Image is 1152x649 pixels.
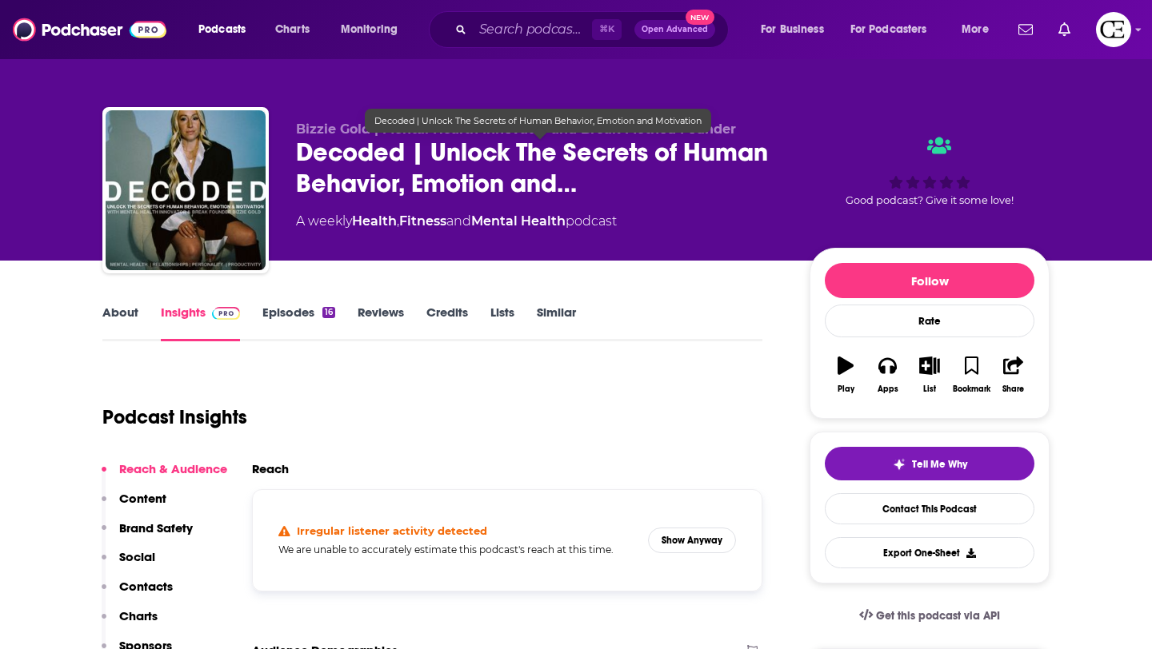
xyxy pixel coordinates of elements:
[119,520,193,536] p: Brand Safety
[198,18,246,41] span: Podcasts
[537,305,576,341] a: Similar
[102,520,193,550] button: Brand Safety
[846,194,1014,206] span: Good podcast? Give it some love!
[358,305,404,341] a: Reviews
[471,213,566,229] a: Mental Health
[750,17,844,42] button: open menu
[825,346,866,404] button: Play
[634,20,715,39] button: Open AdvancedNew
[102,405,247,429] h1: Podcast Insights
[446,213,471,229] span: and
[119,461,227,476] p: Reach & Audience
[1002,384,1024,394] div: Share
[341,18,398,41] span: Monitoring
[296,212,617,231] div: A weekly podcast
[876,609,1000,623] span: Get this podcast via API
[352,213,397,229] a: Health
[840,17,950,42] button: open menu
[825,447,1034,480] button: tell me why sparkleTell Me Why
[761,18,824,41] span: For Business
[923,384,936,394] div: List
[893,458,906,471] img: tell me why sparkle
[161,305,240,341] a: InsightsPodchaser Pro
[642,26,708,34] span: Open Advanced
[825,263,1034,298] button: Follow
[297,524,487,537] h4: Irregular listener activity detected
[444,11,744,48] div: Search podcasts, credits, & more...
[275,18,310,41] span: Charts
[1096,12,1131,47] span: Logged in as cozyearthaudio
[825,537,1034,568] button: Export One-Sheet
[296,121,736,137] span: Bizzie Gold | Mental Health Innovator and Break Method Founder
[262,305,335,341] a: Episodes16
[1052,16,1077,43] a: Show notifications dropdown
[212,307,240,320] img: Podchaser Pro
[322,307,335,318] div: 16
[265,17,319,42] a: Charts
[119,608,158,623] p: Charts
[993,346,1034,404] button: Share
[106,110,266,270] img: Decoded | Unlock The Secrets of Human Behavior, Emotion and Motivation
[878,384,898,394] div: Apps
[1096,12,1131,47] button: Show profile menu
[490,305,514,341] a: Lists
[1012,16,1039,43] a: Show notifications dropdown
[838,384,854,394] div: Play
[102,579,173,608] button: Contacts
[846,596,1013,635] a: Get this podcast via API
[648,528,736,553] button: Show Anyway
[119,491,166,506] p: Content
[825,305,1034,337] div: Rate
[810,121,1050,221] div: Good podcast? Give it some love!
[252,461,289,476] h2: Reach
[1096,12,1131,47] img: User Profile
[102,305,138,341] a: About
[950,17,1009,42] button: open menu
[102,549,155,579] button: Social
[330,17,418,42] button: open menu
[102,608,158,638] button: Charts
[102,491,166,520] button: Content
[426,305,468,341] a: Credits
[473,17,592,42] input: Search podcasts, credits, & more...
[592,19,622,40] span: ⌘ K
[953,384,990,394] div: Bookmark
[962,18,989,41] span: More
[365,109,711,133] div: Decoded | Unlock The Secrets of Human Behavior, Emotion and Motivation
[13,14,166,45] img: Podchaser - Follow, Share and Rate Podcasts
[399,213,446,229] a: Fitness
[909,346,950,404] button: List
[397,213,399,229] span: ,
[119,579,173,594] p: Contacts
[825,493,1034,524] a: Contact This Podcast
[866,346,908,404] button: Apps
[912,458,967,471] span: Tell Me Why
[950,346,992,404] button: Bookmark
[278,543,635,555] h5: We are unable to accurately estimate this podcast's reach at this time.
[119,549,155,564] p: Social
[187,17,266,42] button: open menu
[686,10,714,25] span: New
[850,18,927,41] span: For Podcasters
[102,461,227,491] button: Reach & Audience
